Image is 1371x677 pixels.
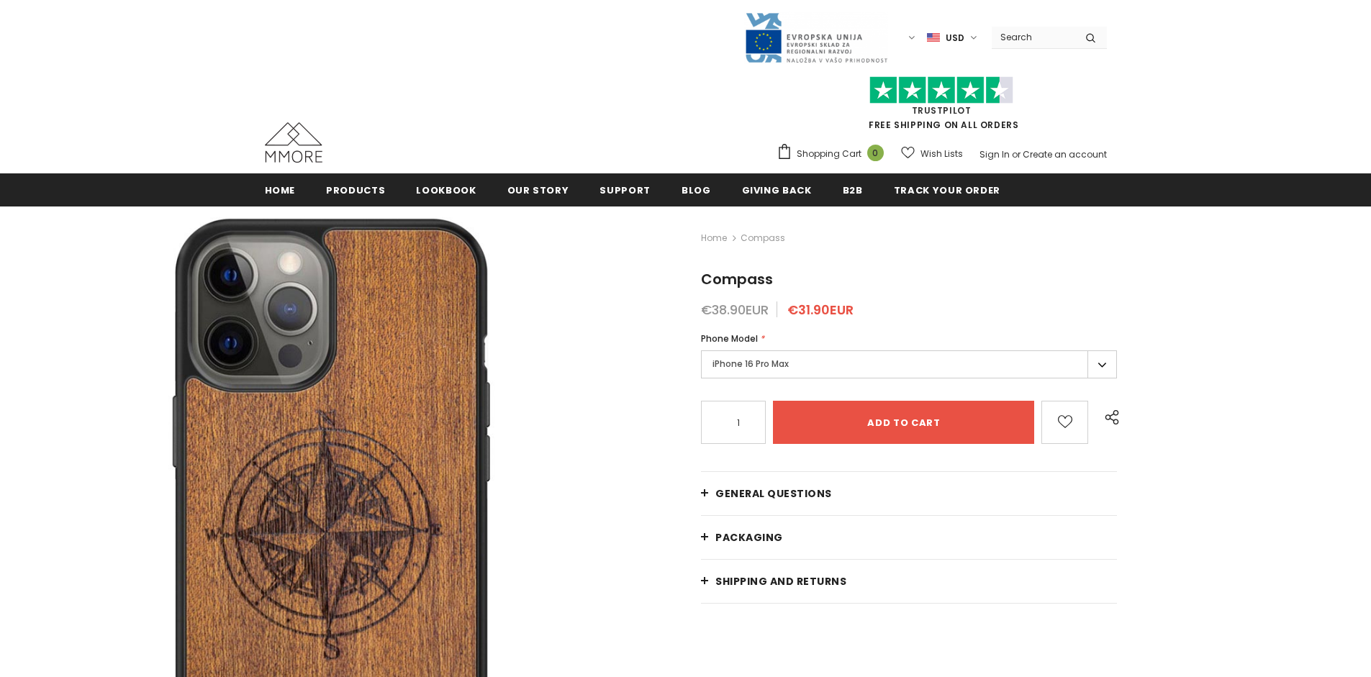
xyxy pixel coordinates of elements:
span: Lookbook [416,183,476,197]
span: Wish Lists [920,147,963,161]
a: Giving back [742,173,812,206]
span: Track your order [894,183,1000,197]
span: Compass [701,269,773,289]
span: General Questions [715,486,832,501]
a: Shopping Cart 0 [777,143,891,165]
img: Trust Pilot Stars [869,76,1013,104]
span: FREE SHIPPING ON ALL ORDERS [777,83,1107,131]
input: Search Site [992,27,1074,47]
a: B2B [843,173,863,206]
span: Blog [682,183,711,197]
span: support [599,183,651,197]
span: Shipping and returns [715,574,846,589]
img: Javni Razpis [744,12,888,64]
a: Our Story [507,173,569,206]
span: Giving back [742,183,812,197]
a: Create an account [1023,148,1107,160]
a: Lookbook [416,173,476,206]
span: B2B [843,183,863,197]
span: Phone Model [701,332,758,345]
a: Blog [682,173,711,206]
span: Home [265,183,296,197]
input: Add to cart [773,401,1034,444]
span: €31.90EUR [787,301,854,319]
a: Trustpilot [912,104,972,117]
span: Products [326,183,385,197]
span: Shopping Cart [797,147,861,161]
img: USD [927,32,940,44]
label: iPhone 16 Pro Max [701,350,1117,378]
span: €38.90EUR [701,301,769,319]
span: Compass [741,230,785,247]
span: USD [946,31,964,45]
span: 0 [867,145,884,161]
img: MMORE Cases [265,122,322,163]
span: Our Story [507,183,569,197]
a: PACKAGING [701,516,1117,559]
span: PACKAGING [715,530,783,545]
a: Sign In [979,148,1010,160]
a: Javni Razpis [744,31,888,43]
a: General Questions [701,472,1117,515]
a: support [599,173,651,206]
a: Track your order [894,173,1000,206]
span: or [1012,148,1021,160]
a: Home [701,230,727,247]
a: Products [326,173,385,206]
a: Wish Lists [901,141,963,166]
a: Shipping and returns [701,560,1117,603]
a: Home [265,173,296,206]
